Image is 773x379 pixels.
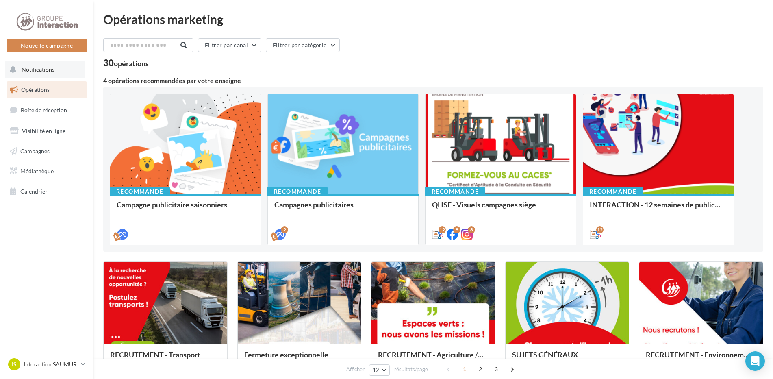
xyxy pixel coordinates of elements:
span: Opérations [21,86,50,93]
span: Afficher [346,366,365,373]
div: Recommandé [267,187,328,196]
a: Visibilité en ligne [5,122,89,139]
span: IS [12,360,17,368]
div: 12 [439,226,446,233]
div: 30 [103,59,149,68]
div: Open Intercom Messenger [745,351,765,371]
div: SUJETS GÉNÉRAUX [512,351,623,367]
a: Calendrier [5,183,89,200]
a: Boîte de réception [5,101,89,119]
div: 2 [281,226,288,233]
button: Nouvelle campagne [7,39,87,52]
a: Opérations [5,81,89,98]
div: Recommandé [583,187,643,196]
div: Fermeture exceptionnelle [244,351,355,367]
div: RECRUTEMENT - Environnement [646,351,756,367]
div: 8 [468,226,475,233]
span: Notifications [22,66,54,73]
div: Recommandé [425,187,485,196]
button: 12 [369,364,390,376]
p: Interaction SAUMUR [24,360,78,368]
div: 12 [596,226,604,233]
span: Visibilité en ligne [22,127,65,134]
span: 12 [373,367,380,373]
div: Campagnes publicitaires [274,200,412,217]
span: 1 [458,363,471,376]
button: Notifications [5,61,85,78]
span: 3 [490,363,503,376]
button: Filtrer par catégorie [266,38,340,52]
div: Opérations marketing [103,13,763,25]
div: Campagne publicitaire saisonniers [117,200,254,217]
span: Boîte de réception [21,107,67,113]
span: résultats/page [394,366,428,373]
span: Médiathèque [20,168,54,174]
a: Campagnes [5,143,89,160]
span: Campagnes [20,147,50,154]
div: QHSE - Visuels campagnes siège [432,200,569,217]
span: 2 [474,363,487,376]
div: 4 opérations recommandées par votre enseigne [103,77,763,84]
a: Médiathèque [5,163,89,180]
a: IS Interaction SAUMUR [7,357,87,372]
div: opérations [114,60,149,67]
div: RECRUTEMENT - Agriculture / Espaces verts [378,351,489,367]
div: RECRUTEMENT - Transport [110,351,221,367]
div: INTERACTION - 12 semaines de publication [590,200,727,217]
button: Filtrer par canal [198,38,261,52]
span: Calendrier [20,188,48,195]
div: Recommandé [110,187,170,196]
div: 8 [453,226,460,233]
